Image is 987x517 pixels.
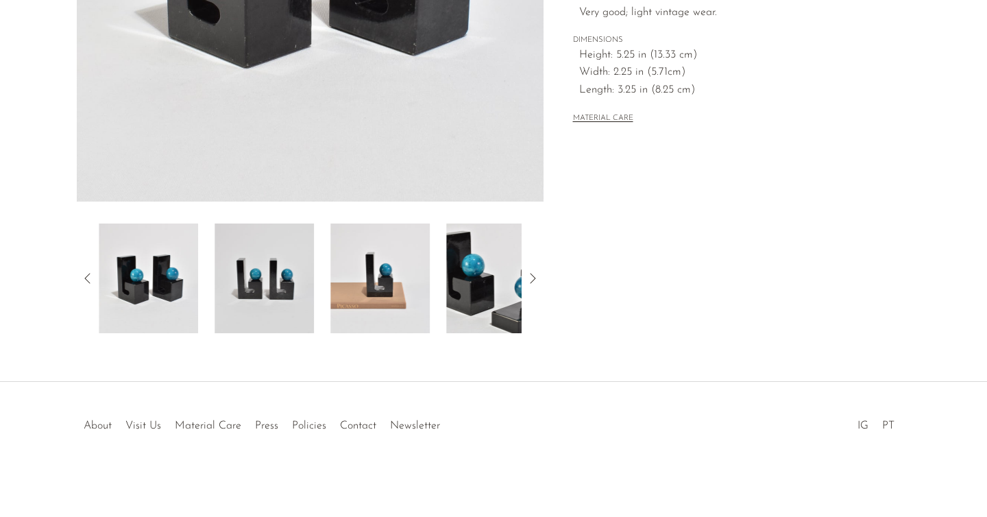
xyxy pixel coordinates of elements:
[857,420,868,431] a: IG
[579,64,881,82] span: Width: 2.25 in (5.71cm)
[579,82,881,99] span: Length: 3.25 in (8.25 cm)
[882,420,894,431] a: PT
[579,4,881,22] span: Very good; light vintage wear.
[125,420,161,431] a: Visit Us
[573,34,881,47] span: DIMENSIONS
[851,409,901,435] ul: Social Medias
[579,47,881,64] span: Height: 5.25 in (13.33 cm)
[573,114,633,124] button: MATERIAL CARE
[446,224,546,333] img: Italian Sphere Marble Bookends
[255,420,278,431] a: Press
[340,420,376,431] a: Contact
[175,420,241,431] a: Material Care
[99,224,198,333] img: Italian Sphere Marble Bookends
[215,224,314,333] img: Italian Sphere Marble Bookends
[77,409,447,435] ul: Quick links
[330,224,430,333] img: Italian Sphere Marble Bookends
[84,420,112,431] a: About
[292,420,326,431] a: Policies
